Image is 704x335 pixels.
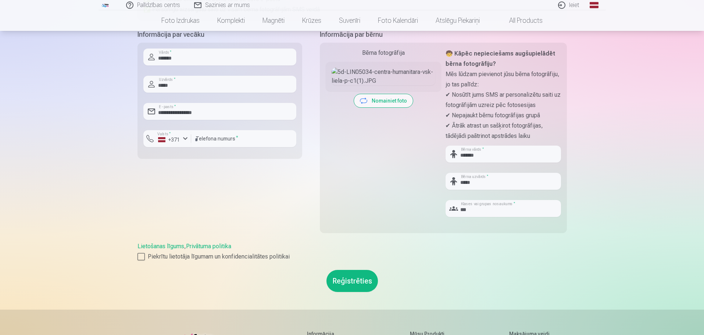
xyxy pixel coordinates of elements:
[446,110,561,121] p: ✔ Nepajaukt bērnu fotogrāfijas grupā
[186,243,231,250] a: Privātuma politika
[137,252,567,261] label: Piekrītu lietotāja līgumam un konfidencialitātes politikai
[293,10,330,31] a: Krūzes
[137,242,567,261] div: ,
[354,94,413,107] button: Nomainiet foto
[208,10,254,31] a: Komplekti
[446,121,561,141] p: ✔ Ātrāk atrast un sašķirot fotogrāfijas, tādējādi paātrinot apstrādes laiku
[101,3,110,7] img: /fa1
[369,10,427,31] a: Foto kalendāri
[143,130,191,147] button: Valsts*+371
[137,243,184,250] a: Lietošanas līgums
[330,10,369,31] a: Suvenīri
[446,50,555,67] strong: 🧒 Kāpēc nepieciešams augšupielādēt bērna fotogrāfiju?
[446,69,561,90] p: Mēs lūdzam pievienot jūsu bērna fotogrāfiju, jo tas palīdz:
[254,10,293,31] a: Magnēti
[158,136,180,143] div: +371
[326,49,441,57] div: Bērna fotogrāfija
[489,10,551,31] a: All products
[320,29,567,40] h5: Informācija par bērnu
[427,10,489,31] a: Atslēgu piekariņi
[155,131,173,137] label: Valsts
[446,90,561,110] p: ✔ Nosūtīt jums SMS ar personalizētu saiti uz fotogrāfijām uzreiz pēc fotosesijas
[153,10,208,31] a: Foto izdrukas
[332,68,435,85] img: 5d-LIN05034-centra-humanitara-vsk-liela-p-c1(1).JPG
[326,270,378,292] button: Reģistrēties
[137,29,302,40] h5: Informācija par vecāku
